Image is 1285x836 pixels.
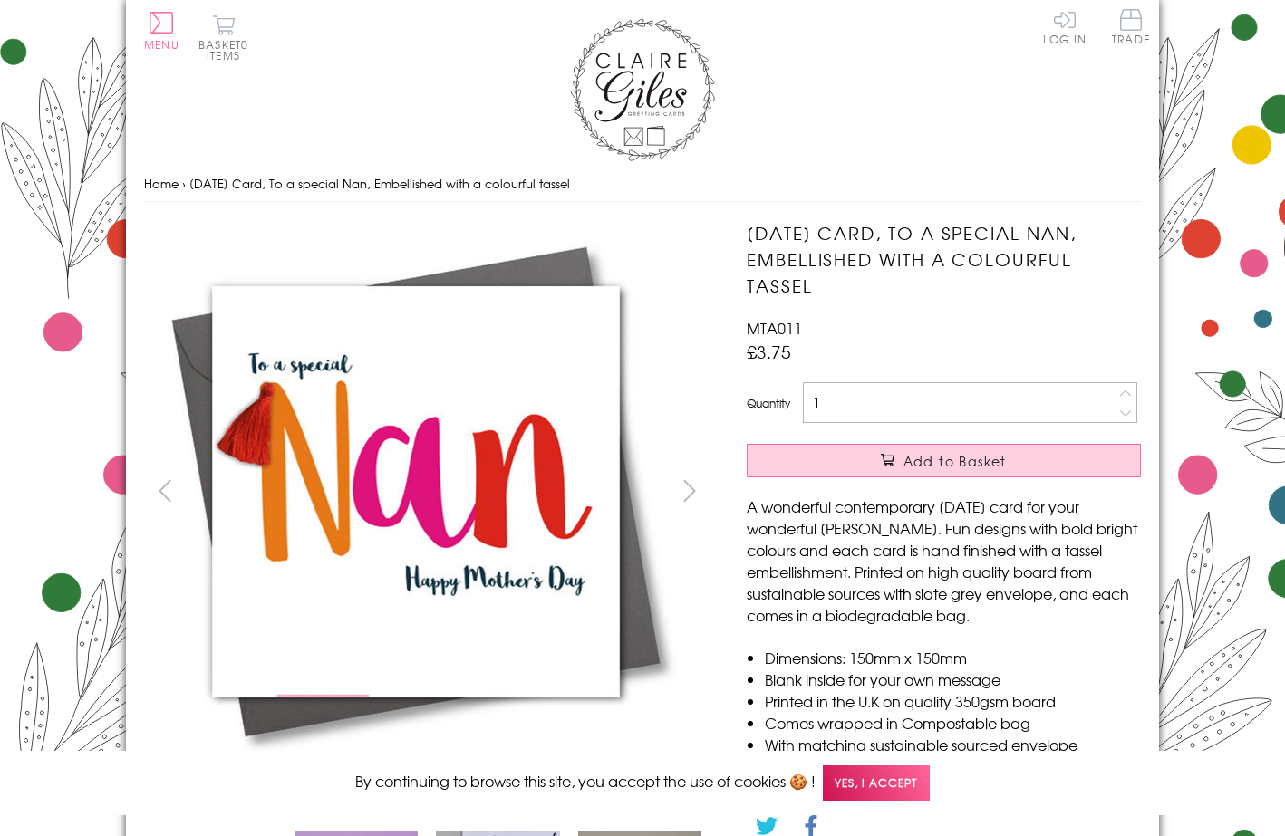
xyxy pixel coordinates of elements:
button: prev [144,470,185,511]
img: Claire Giles Greetings Cards [570,18,715,161]
span: MTA011 [747,317,802,339]
img: Mother's Day Card, To a special Nan, Embellished with a colourful tassel [710,220,1254,764]
button: Menu [144,12,179,50]
a: Log In [1043,9,1087,44]
a: Trade [1112,9,1150,48]
h1: [DATE] Card, To a special Nan, Embellished with a colourful tassel [747,220,1141,298]
li: Comes wrapped in Compostable bag [765,712,1141,734]
span: [DATE] Card, To a special Nan, Embellished with a colourful tassel [189,175,570,192]
img: Mother's Day Card, To a special Nan, Embellished with a colourful tassel [144,220,688,764]
span: Yes, I accept [823,765,930,801]
p: A wonderful contemporary [DATE] card for your wonderful [PERSON_NAME]. Fun designs with bold brig... [747,495,1141,626]
span: Trade [1112,9,1150,44]
span: › [182,175,186,192]
label: Quantity [747,395,790,411]
span: Menu [144,36,179,53]
span: 0 items [207,36,248,63]
li: Dimensions: 150mm x 150mm [765,647,1141,668]
nav: breadcrumbs [144,166,1141,203]
button: Basket0 items [198,14,248,61]
button: next [670,470,710,511]
li: Blank inside for your own message [765,668,1141,690]
li: Printed in the U.K on quality 350gsm board [765,690,1141,712]
span: Add to Basket [903,452,1007,470]
span: £3.75 [747,339,791,364]
li: With matching sustainable sourced envelope [765,734,1141,755]
a: Home [144,175,179,192]
button: Add to Basket [747,444,1141,477]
